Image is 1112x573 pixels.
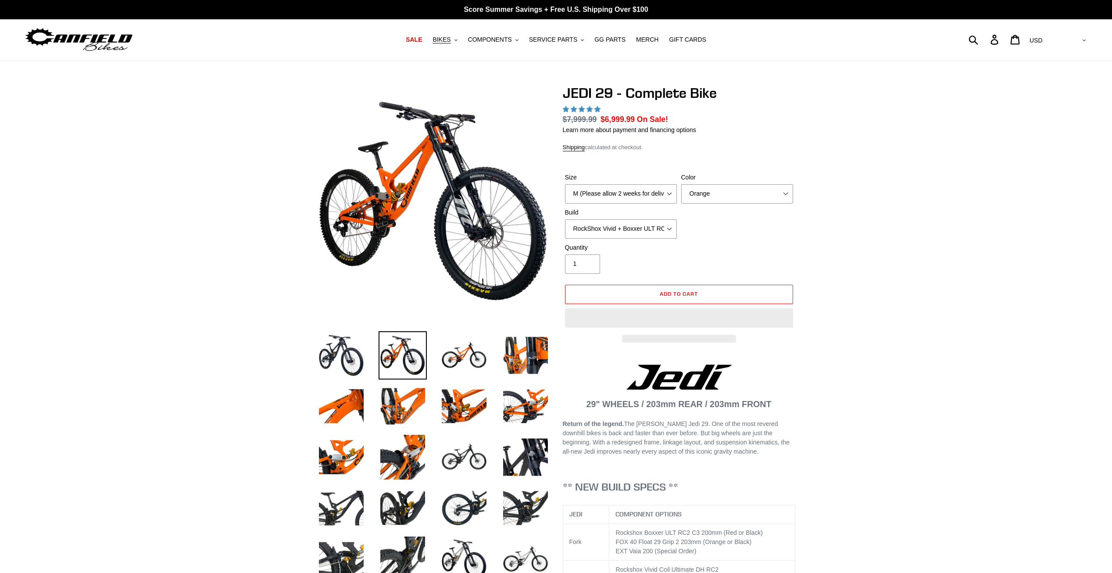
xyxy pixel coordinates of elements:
h1: JEDI 29 - Complete Bike [563,85,795,101]
label: Build [565,208,677,217]
span: GG PARTS [594,36,626,43]
span: EXT Vaia 200 (Special Order) [615,548,696,555]
p: The [PERSON_NAME] Jedi 29. One of the most revered downhill bikes is back and faster than ever be... [563,419,795,456]
img: Canfield Bikes [24,26,134,54]
span: FOX 40 Float 29 Grip 2 203mm (Orange or Black) [615,538,751,545]
a: SALE [401,34,426,46]
img: Load image into Gallery viewer, JEDI 29 - Complete Bike [379,484,427,532]
img: Jedi Logo [626,365,732,390]
img: Load image into Gallery viewer, JEDI 29 - Complete Bike [501,484,550,532]
button: SERVICE PARTS [525,34,588,46]
strong: 29" WHEELS / 203mm REAR / 203mm FRONT [586,399,772,409]
img: Load image into Gallery viewer, JEDI 29 - Complete Bike [379,433,427,481]
img: Load image into Gallery viewer, JEDI 29 - Complete Bike [317,433,365,481]
span: GIFT CARDS [669,36,706,43]
a: Learn more about payment and financing options [563,126,696,133]
button: COMPONENTS [464,34,523,46]
img: JEDI 29 - Complete Bike [319,86,548,315]
span: Add to cart [660,290,698,297]
button: Add to cart [565,285,793,304]
th: JEDI [563,505,609,524]
h3: ** NEW BUILD SPECS ** [563,480,795,493]
span: 5.00 stars [563,106,602,113]
a: GG PARTS [590,34,630,46]
input: Search [973,30,996,49]
a: GIFT CARDS [665,34,711,46]
label: Color [681,173,793,182]
span: $6,999.99 [601,115,635,124]
label: Size [565,173,677,182]
img: Load image into Gallery viewer, JEDI 29 - Complete Bike [440,433,488,481]
td: Fork [563,524,609,561]
img: Load image into Gallery viewer, JEDI 29 - Complete Bike [440,484,488,532]
span: SERVICE PARTS [529,36,577,43]
th: COMPONENT OPTIONS [609,505,795,524]
img: Load image into Gallery viewer, JEDI 29 - Complete Bike [317,484,365,532]
img: Load image into Gallery viewer, JEDI 29 - Complete Bike [501,331,550,380]
img: Load image into Gallery viewer, JEDI 29 - Complete Bike [317,382,365,430]
img: Load image into Gallery viewer, JEDI 29 - Complete Bike [501,382,550,430]
img: Load image into Gallery viewer, JEDI 29 - Complete Bike [501,433,550,481]
img: Load image into Gallery viewer, JEDI 29 - Complete Bike [440,382,488,430]
span: SALE [406,36,422,43]
a: MERCH [632,34,663,46]
button: BIKES [428,34,461,46]
img: Load image into Gallery viewer, JEDI 29 - Complete Bike [317,331,365,380]
span: Rockshox Vivid Coil Ultimate DH RC2 [615,566,719,573]
span: MERCH [636,36,658,43]
img: Load image into Gallery viewer, JEDI 29 - Complete Bike [379,382,427,430]
strong: Return of the legend. [563,420,624,427]
span: Rockshox Boxxer ULT RC2 C3 200mm (Red or Black) [615,529,763,536]
img: Load image into Gallery viewer, JEDI 29 - Complete Bike [440,331,488,380]
span: On Sale! [637,114,668,125]
s: $7,999.99 [563,115,597,124]
span: COMPONENTS [468,36,512,43]
div: calculated at checkout. [563,143,795,152]
a: Shipping [563,144,585,151]
label: Quantity [565,243,677,252]
img: Load image into Gallery viewer, JEDI 29 - Complete Bike [379,331,427,380]
span: BIKES [433,36,451,43]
